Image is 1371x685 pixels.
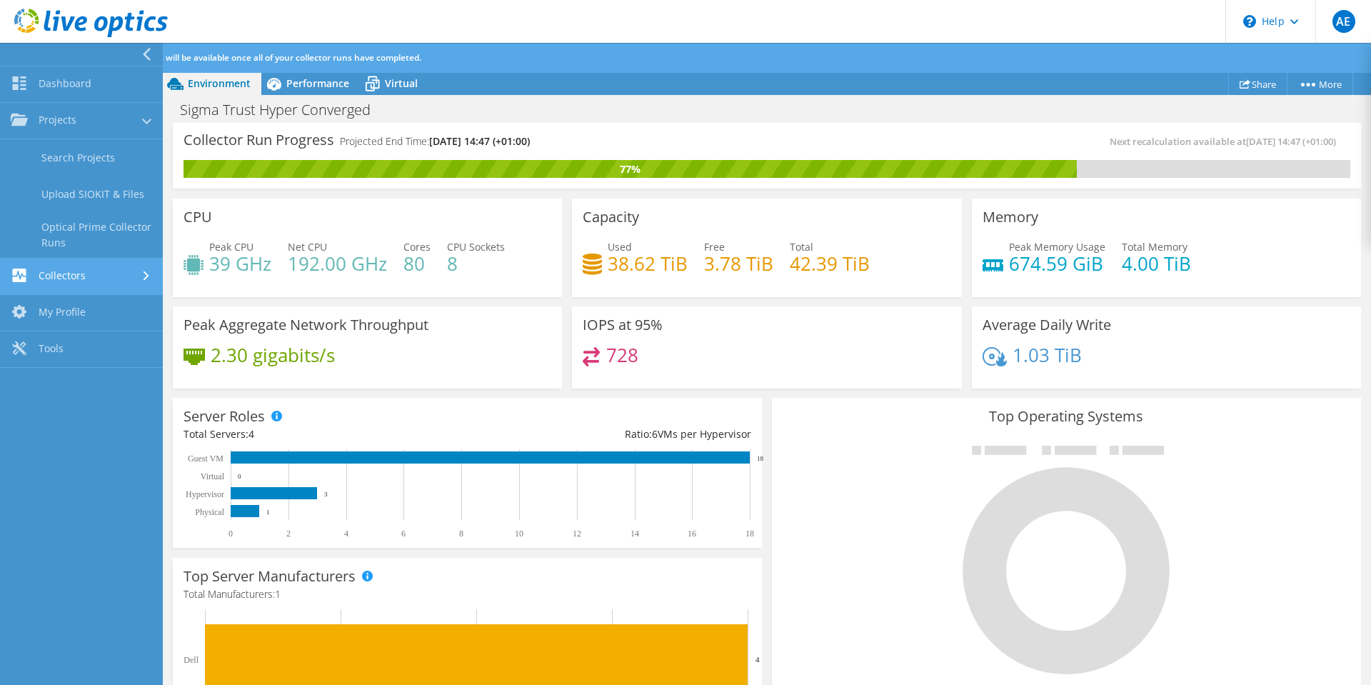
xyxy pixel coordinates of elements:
text: 14 [631,529,639,539]
text: 0 [228,529,233,539]
a: Share [1228,73,1287,95]
text: 6 [401,529,406,539]
text: 4 [755,655,760,664]
span: Performance [286,76,349,90]
h3: IOPS at 95% [583,317,663,333]
text: Virtual [201,471,225,481]
span: Total Memory [1122,240,1187,254]
span: Peak CPU [209,240,253,254]
div: 77% [184,161,1077,177]
h4: 1.03 TiB [1013,347,1082,363]
h4: 3.78 TiB [704,256,773,271]
h3: Top Server Manufacturers [184,569,356,584]
span: Used [608,240,632,254]
text: Dell [184,655,199,665]
h4: Total Manufacturers: [184,586,751,602]
text: 8 [459,529,463,539]
span: Virtual [385,76,418,90]
text: Physical [195,507,224,517]
h4: Projected End Time: [340,134,530,149]
div: Total Servers: [184,426,467,442]
h4: 80 [403,256,431,271]
text: 3 [324,491,328,498]
text: 10 [515,529,523,539]
h3: Average Daily Write [983,317,1111,333]
text: 18 [757,455,764,462]
text: 12 [573,529,581,539]
h4: 728 [606,347,638,363]
span: CPU Sockets [447,240,505,254]
span: [DATE] 14:47 (+01:00) [429,134,530,148]
span: AE [1332,10,1355,33]
h3: Top Operating Systems [783,409,1350,424]
h4: 2.30 gigabits/s [211,347,335,363]
h4: 674.59 GiB [1009,256,1105,271]
text: 0 [238,473,241,480]
text: 18 [745,529,754,539]
span: 6 [652,427,658,441]
h4: 42.39 TiB [790,256,870,271]
span: Net CPU [288,240,327,254]
text: 2 [286,529,291,539]
h3: Memory [983,209,1038,225]
h4: 192.00 GHz [288,256,387,271]
text: 4 [344,529,348,539]
text: Hypervisor [186,489,224,499]
h3: CPU [184,209,212,225]
span: 1 [275,587,281,601]
span: Peak Memory Usage [1009,240,1105,254]
span: 4 [248,427,254,441]
span: Free [704,240,725,254]
span: Environment [188,76,251,90]
span: Total [790,240,813,254]
text: 1 [266,509,270,516]
h4: 38.62 TiB [608,256,688,271]
h4: 8 [447,256,505,271]
span: Next recalculation available at [1110,135,1343,148]
span: Additional analysis will be available once all of your collector runs have completed. [87,51,421,64]
span: [DATE] 14:47 (+01:00) [1246,135,1336,148]
div: Ratio: VMs per Hypervisor [467,426,750,442]
text: Guest VM [188,454,224,464]
h4: 4.00 TiB [1122,256,1191,271]
h3: Server Roles [184,409,265,424]
h3: Peak Aggregate Network Throughput [184,317,428,333]
h3: Capacity [583,209,639,225]
a: More [1287,73,1353,95]
h4: 39 GHz [209,256,271,271]
svg: \n [1243,15,1256,28]
span: Cores [403,240,431,254]
text: 16 [688,529,696,539]
h1: Sigma Trust Hyper Converged [174,102,393,118]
